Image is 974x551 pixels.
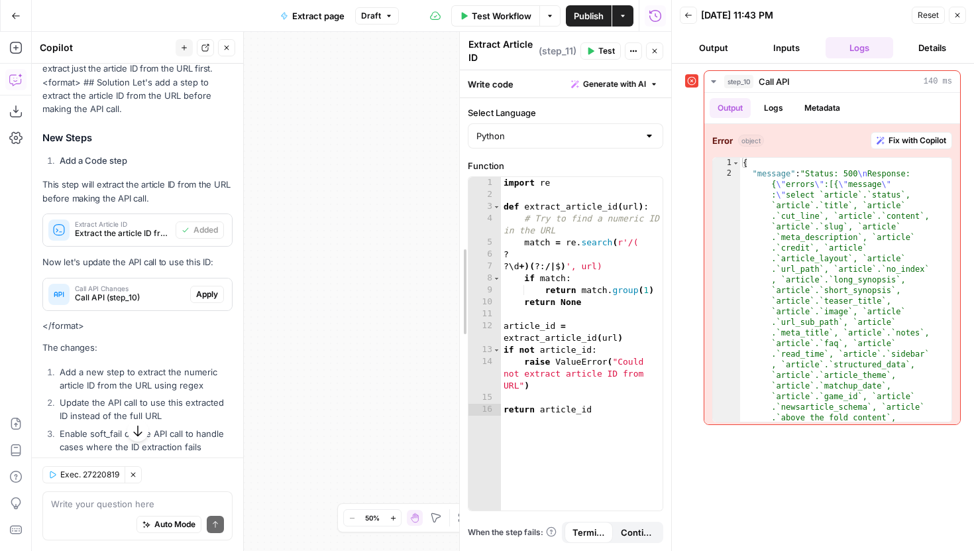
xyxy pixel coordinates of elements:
button: Output [680,37,747,58]
button: Inputs [753,37,820,58]
span: Publish [574,9,604,23]
span: Fix with Copilot [889,135,946,147]
span: Call API Changes [75,285,185,292]
span: Added [193,224,218,236]
button: Exec. 27220819 [42,466,125,483]
div: Copilot [40,41,172,54]
span: Test Workflow [472,9,531,23]
strong: Error [712,134,733,147]
button: Output [710,98,751,118]
button: Fix with Copilot [871,132,952,149]
button: Apply [190,286,224,303]
span: Extract Article ID [75,221,170,227]
span: Draft [361,10,381,22]
p: The changes: [42,341,233,355]
button: Extract page [272,5,352,27]
span: Apply [196,288,218,300]
p: Now let's update the API call to use this ID: [42,255,233,269]
button: Reset [912,7,945,24]
button: Auto Mode [136,516,201,533]
span: Reset [918,9,939,21]
button: Test Workflow [451,5,539,27]
p: This step will extract the article ID from the URL before making the API call. [42,178,233,206]
span: Auto Mode [154,519,195,530]
h3: New Steps [42,129,233,147]
li: Update the API call to use this extracted ID instead of the full URL [56,396,233,422]
button: Details [898,37,966,58]
button: 140 ms [704,71,960,92]
button: Draft [355,7,399,25]
span: 50% [365,513,380,523]
span: Extract page [292,9,345,23]
div: 1 [713,158,740,168]
div: <format> ## Solution Let's add a step to extract the article ID from the URL before making the AP... [42,20,233,507]
button: Logs [826,37,893,58]
span: Exec. 27220819 [60,469,119,481]
span: object [738,135,764,147]
button: Added [176,221,224,239]
li: Add a new step to extract the numeric article ID from the URL using regex [56,365,233,392]
span: step_10 [724,75,753,88]
button: Publish [566,5,612,27]
span: Call API [759,75,790,88]
strong: Add a Code step [60,155,127,166]
span: Call API (step_10) [75,292,185,304]
span: 140 ms [924,76,952,88]
span: Toggle code folding, rows 1 through 4 [732,158,739,168]
span: Extract the article ID from the URL [75,227,170,239]
div: 140 ms [704,93,960,424]
button: Metadata [796,98,848,118]
li: Enable soft_fail on the API call to handle cases where the ID extraction fails [56,427,233,454]
button: Logs [756,98,791,118]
